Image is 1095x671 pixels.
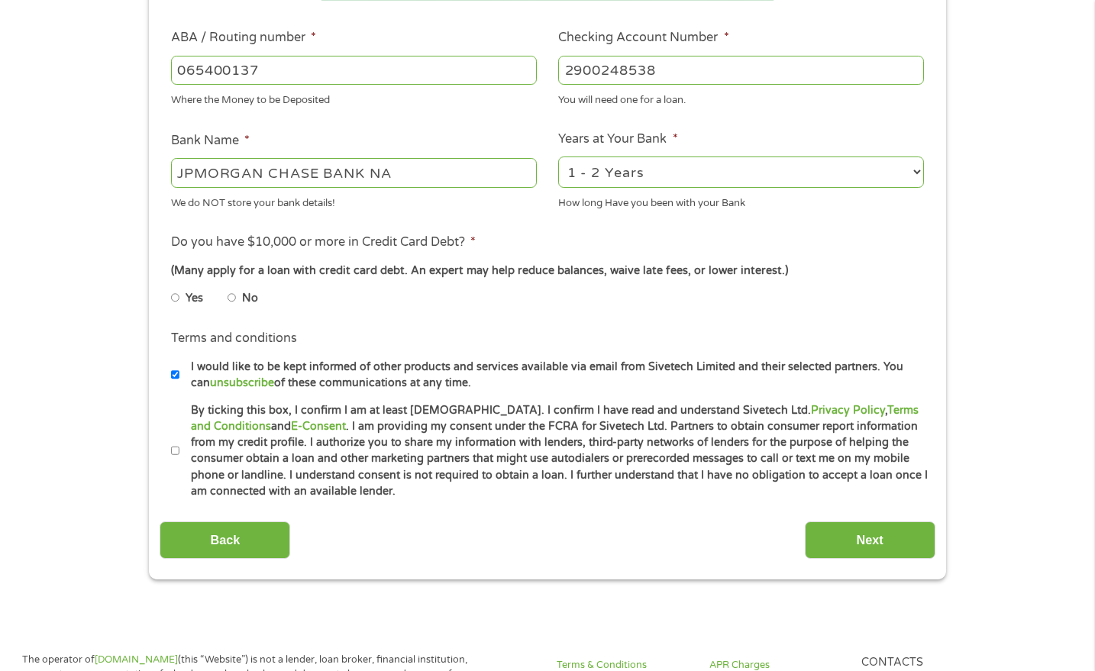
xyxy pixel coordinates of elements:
label: ABA / Routing number [171,30,316,46]
a: Terms and Conditions [191,404,919,433]
div: (Many apply for a loan with credit card debt. An expert may help reduce balances, waive late fees... [171,263,924,279]
label: Do you have $10,000 or more in Credit Card Debt? [171,234,476,250]
a: E-Consent [291,420,346,433]
div: How long Have you been with your Bank [558,190,924,211]
input: Next [805,521,935,559]
div: We do NOT store your bank details! [171,190,537,211]
input: 345634636 [558,56,924,85]
input: 263177916 [171,56,537,85]
label: No [242,290,258,307]
input: Back [160,521,290,559]
a: unsubscribe [210,376,274,389]
a: [DOMAIN_NAME] [95,653,178,666]
label: I would like to be kept informed of other products and services available via email from Sivetech... [179,359,929,392]
label: Checking Account Number [558,30,728,46]
label: Bank Name [171,133,250,149]
div: You will need one for a loan. [558,88,924,108]
label: By ticking this box, I confirm I am at least [DEMOGRAPHIC_DATA]. I confirm I have read and unders... [179,402,929,500]
div: Where the Money to be Deposited [171,88,537,108]
label: Yes [186,290,203,307]
label: Years at Your Bank [558,131,677,147]
h4: Contacts [861,656,995,670]
label: Terms and conditions [171,331,297,347]
a: Privacy Policy [811,404,885,417]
